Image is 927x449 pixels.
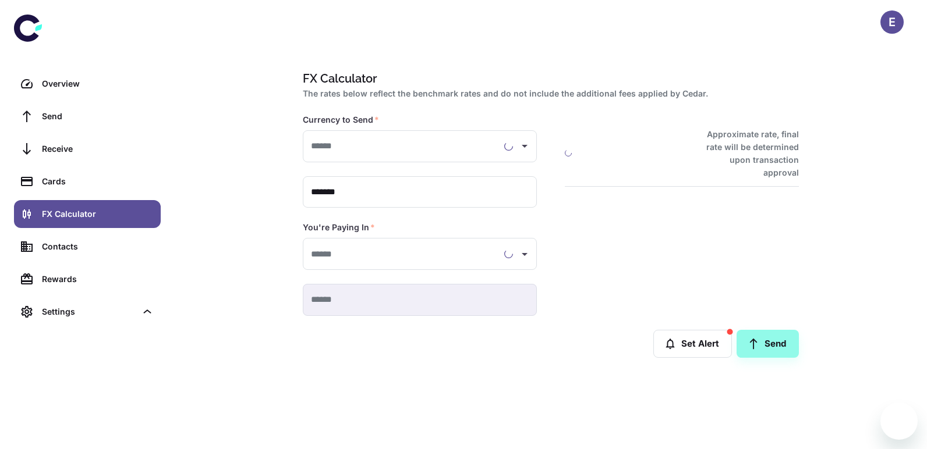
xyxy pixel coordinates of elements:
[694,128,799,179] h6: Approximate rate, final rate will be determined upon transaction approval
[303,70,794,87] h1: FX Calculator
[303,222,375,233] label: You're Paying In
[42,240,154,253] div: Contacts
[42,208,154,220] div: FX Calculator
[516,246,533,262] button: Open
[653,330,732,358] button: Set Alert
[14,233,161,261] a: Contacts
[303,114,379,126] label: Currency to Send
[737,330,799,358] a: Send
[14,298,161,326] div: Settings
[14,135,161,163] a: Receive
[42,77,154,90] div: Overview
[516,138,533,154] button: Open
[14,168,161,195] a: Cards
[42,305,136,318] div: Settings
[14,70,161,98] a: Overview
[42,175,154,188] div: Cards
[880,402,918,440] iframe: Button to launch messaging window
[880,10,904,34] button: E
[14,102,161,130] a: Send
[14,265,161,293] a: Rewards
[42,142,154,155] div: Receive
[14,200,161,228] a: FX Calculator
[42,110,154,123] div: Send
[42,273,154,286] div: Rewards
